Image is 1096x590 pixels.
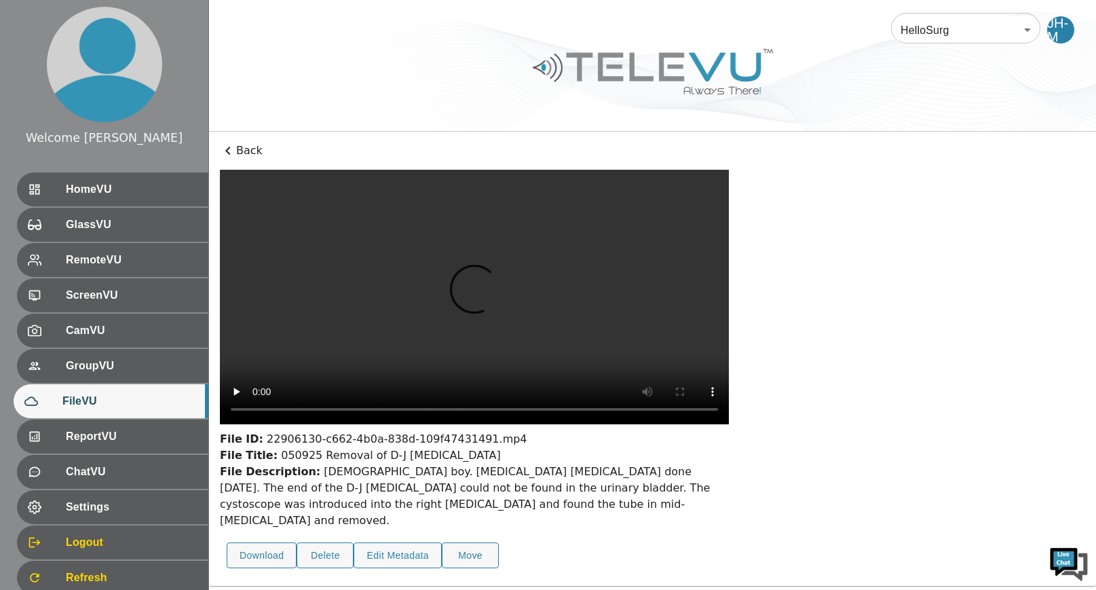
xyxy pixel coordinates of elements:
[1048,542,1089,583] img: Chat Widget
[220,449,278,462] strong: File Title:
[220,143,1085,159] p: Back
[66,217,197,233] span: GlassVU
[220,447,729,464] div: 050925 Removal of D-J [MEDICAL_DATA]
[17,455,208,489] div: ChatVU
[220,431,729,447] div: 22906130-c662-4b0a-838d-109f47431491.mp4
[297,542,354,569] button: Delete
[66,252,197,268] span: RemoteVU
[1047,16,1074,43] div: JH-M
[220,464,729,529] div: [DEMOGRAPHIC_DATA] boy. [MEDICAL_DATA] [MEDICAL_DATA] done [DATE]. The end of the D-J [MEDICAL_DA...
[220,432,263,445] strong: File ID:
[66,499,197,515] span: Settings
[891,11,1040,49] div: HelloSurg
[17,420,208,454] div: ReportVU
[17,172,208,206] div: HomeVU
[442,542,499,569] button: Move
[220,465,320,478] strong: File Description:
[66,534,197,551] span: Logout
[26,129,183,147] div: Welcome [PERSON_NAME]
[66,428,197,445] span: ReportVU
[66,181,197,198] span: HomeVU
[62,393,197,409] span: FileVU
[66,358,197,374] span: GroupVU
[227,542,297,569] button: Download
[17,208,208,242] div: GlassVU
[66,464,197,480] span: ChatVU
[17,526,208,559] div: Logout
[17,278,208,312] div: ScreenVU
[17,243,208,277] div: RemoteVU
[354,542,442,569] button: Edit Metadata
[47,7,162,122] img: profile.png
[66,322,197,339] span: CamVU
[66,570,197,586] span: Refresh
[66,287,197,303] span: ScreenVU
[17,314,208,348] div: CamVU
[17,349,208,383] div: GroupVU
[531,43,775,100] img: Logo
[14,384,208,418] div: FileVU
[17,490,208,524] div: Settings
